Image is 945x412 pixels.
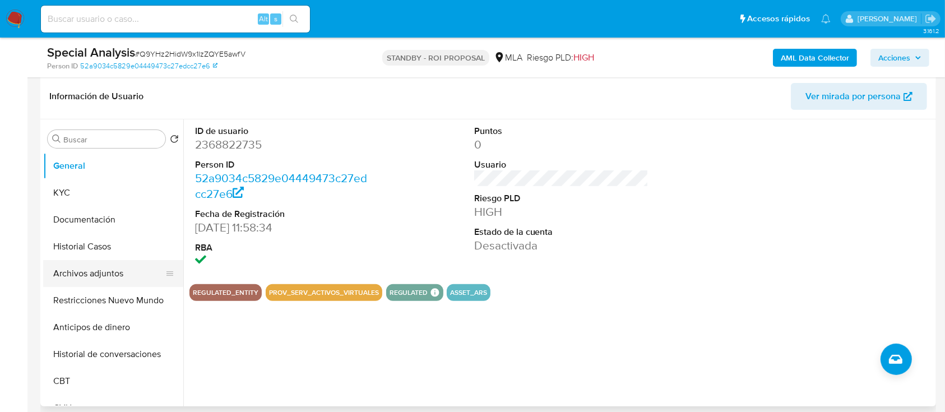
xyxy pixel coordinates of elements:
span: HIGH [573,51,594,64]
button: search-icon [282,11,305,27]
dt: RBA [195,242,370,254]
dd: Desactivada [474,238,649,253]
input: Buscar [63,135,161,145]
span: Riesgo PLD: [527,52,594,64]
dd: 2368822735 [195,137,370,152]
a: Notificaciones [821,14,831,24]
dt: Riesgo PLD [474,192,649,205]
b: Special Analysis [47,43,135,61]
span: Ver mirada por persona [805,83,901,110]
b: Person ID [47,61,78,71]
button: CBT [43,368,183,395]
dd: [DATE] 11:58:34 [195,220,370,235]
button: Ver mirada por persona [791,83,927,110]
button: Documentación [43,206,183,233]
span: Acciones [878,49,910,67]
button: General [43,152,183,179]
button: Buscar [52,135,61,143]
a: 52a9034c5829e04449473c27edcc27e6 [195,170,367,202]
p: ezequiel.castrillon@mercadolibre.com [858,13,921,24]
span: # Q9YHz2HidW9x1lzZQYE5awfV [135,48,245,59]
div: MLA [494,52,522,64]
button: Volver al orden por defecto [170,135,179,147]
dt: Estado de la cuenta [474,226,649,238]
dt: Puntos [474,125,649,137]
dd: 0 [474,137,649,152]
dd: HIGH [474,204,649,220]
button: AML Data Collector [773,49,857,67]
dt: ID de usuario [195,125,370,137]
span: 3.161.2 [923,26,939,35]
button: Restricciones Nuevo Mundo [43,287,183,314]
button: Historial Casos [43,233,183,260]
button: Historial de conversaciones [43,341,183,368]
dt: Usuario [474,159,649,171]
a: 52a9034c5829e04449473c27edcc27e6 [80,61,217,71]
dt: Person ID [195,159,370,171]
dt: Fecha de Registración [195,208,370,220]
button: KYC [43,179,183,206]
input: Buscar usuario o caso... [41,12,310,26]
h1: Información de Usuario [49,91,143,102]
b: AML Data Collector [781,49,849,67]
a: Salir [925,13,937,25]
p: STANDBY - ROI PROPOSAL [382,50,489,66]
button: Anticipos de dinero [43,314,183,341]
span: Accesos rápidos [747,13,810,25]
button: Acciones [870,49,929,67]
span: Alt [259,13,268,24]
button: Archivos adjuntos [43,260,174,287]
span: s [274,13,277,24]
